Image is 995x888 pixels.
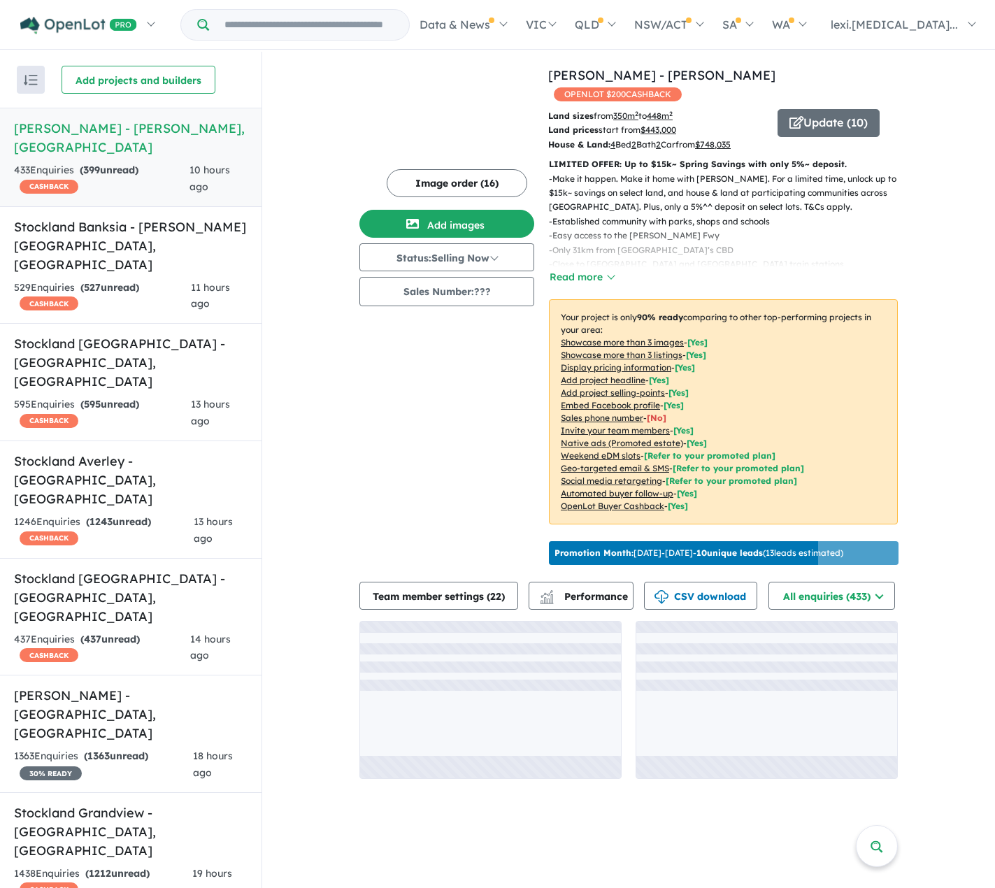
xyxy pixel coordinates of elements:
span: [ Yes ] [687,337,708,348]
u: Native ads (Promoted estate) [561,438,683,448]
p: - Easy access to the [PERSON_NAME] Fwy [549,229,909,243]
a: [PERSON_NAME] - [PERSON_NAME] [548,67,775,83]
span: [ Yes ] [686,350,706,360]
span: 22 [490,590,501,603]
span: [ Yes ] [664,400,684,410]
p: - Established community with parks, shops and schools [549,215,909,229]
b: 10 unique leads [696,547,763,558]
h5: Stockland Banksia - [PERSON_NAME][GEOGRAPHIC_DATA] , [GEOGRAPHIC_DATA] [14,217,248,274]
span: to [638,110,673,121]
span: 399 [83,164,100,176]
p: Bed Bath Car from [548,138,767,152]
p: - Close to [GEOGRAPHIC_DATA] and [GEOGRAPHIC_DATA] train stations [549,257,909,271]
span: lexi.[MEDICAL_DATA]... [831,17,958,31]
span: CASHBACK [20,180,78,194]
span: CASHBACK [20,648,78,662]
h5: [PERSON_NAME] - [PERSON_NAME] , [GEOGRAPHIC_DATA] [14,119,248,157]
u: Showcase more than 3 listings [561,350,682,360]
span: CASHBACK [20,414,78,428]
div: 1246 Enquir ies [14,514,194,547]
u: Automated buyer follow-up [561,488,673,499]
span: Performance [542,590,628,603]
u: Embed Facebook profile [561,400,660,410]
span: [ Yes ] [673,425,694,436]
h5: [PERSON_NAME] - [GEOGRAPHIC_DATA] , [GEOGRAPHIC_DATA] [14,686,248,743]
span: 10 hours ago [189,164,230,193]
u: 4 [610,139,615,150]
strong: ( unread) [86,515,151,528]
span: 14 hours ago [190,633,231,662]
p: - Make it happen. Make it home with [PERSON_NAME]. For a limited time, unlock up to $15k~ savings... [549,172,909,215]
u: Showcase more than 3 images [561,337,684,348]
b: Promotion Month: [554,547,633,558]
button: Add images [359,210,534,238]
p: from [548,109,767,123]
div: 1363 Enquir ies [14,748,193,782]
u: Weekend eDM slots [561,450,640,461]
span: 1212 [89,867,111,880]
strong: ( unread) [80,633,140,645]
b: House & Land: [548,139,610,150]
span: 13 hours ago [191,398,230,427]
span: 18 hours ago [193,750,233,779]
p: start from [548,123,767,137]
span: [Yes] [668,501,688,511]
img: download icon [654,590,668,604]
span: [Refer to your promoted plan] [666,475,797,486]
p: Your project is only comparing to other top-performing projects in your area: - - - - - - - - - -... [549,299,898,524]
strong: ( unread) [80,398,139,410]
div: 433 Enquir ies [14,162,189,196]
button: Update (10) [778,109,880,137]
u: Sales phone number [561,413,643,423]
img: bar-chart.svg [540,594,554,603]
sup: 2 [669,110,673,117]
span: [Refer to your promoted plan] [644,450,775,461]
span: [ No ] [647,413,666,423]
span: 1243 [90,515,113,528]
u: 2 [631,139,636,150]
img: line-chart.svg [541,590,553,598]
div: 529 Enquir ies [14,280,191,313]
u: Invite your team members [561,425,670,436]
u: 350 m [613,110,638,121]
u: 2 [656,139,661,150]
span: [Yes] [687,438,707,448]
button: All enquiries (433) [768,582,895,610]
button: Performance [529,582,633,610]
img: sort.svg [24,75,38,85]
button: Add projects and builders [62,66,215,94]
u: OpenLot Buyer Cashback [561,501,664,511]
u: Add project selling-points [561,387,665,398]
u: $ 748,035 [695,139,731,150]
span: 595 [84,398,101,410]
u: Geo-targeted email & SMS [561,463,669,473]
u: 448 m [647,110,673,121]
button: CSV download [644,582,757,610]
b: 90 % ready [637,312,683,322]
span: [ Yes ] [668,387,689,398]
span: 527 [84,281,101,294]
span: [ Yes ] [649,375,669,385]
sup: 2 [635,110,638,117]
input: Try estate name, suburb, builder or developer [212,10,406,40]
button: Sales Number:??? [359,277,534,306]
p: LIMITED OFFER: Up to $15k~ Spring Savings with only 5%~ deposit. [549,157,898,171]
b: Land prices [548,124,599,135]
b: Land sizes [548,110,594,121]
div: 595 Enquir ies [14,396,191,430]
h5: Stockland [GEOGRAPHIC_DATA] - [GEOGRAPHIC_DATA] , [GEOGRAPHIC_DATA] [14,334,248,391]
span: CASHBACK [20,531,78,545]
span: 30 % READY [20,766,82,780]
h5: Stockland Grandview - [GEOGRAPHIC_DATA] , [GEOGRAPHIC_DATA] [14,803,248,860]
u: Social media retargeting [561,475,662,486]
button: Image order (16) [387,169,527,197]
span: [Refer to your promoted plan] [673,463,804,473]
h5: Stockland [GEOGRAPHIC_DATA] - [GEOGRAPHIC_DATA] , [GEOGRAPHIC_DATA] [14,569,248,626]
strong: ( unread) [84,750,148,762]
span: CASHBACK [20,296,78,310]
span: 13 hours ago [194,515,233,545]
span: [Yes] [677,488,697,499]
button: Team member settings (22) [359,582,518,610]
span: 1363 [87,750,110,762]
u: $ 443,000 [640,124,676,135]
